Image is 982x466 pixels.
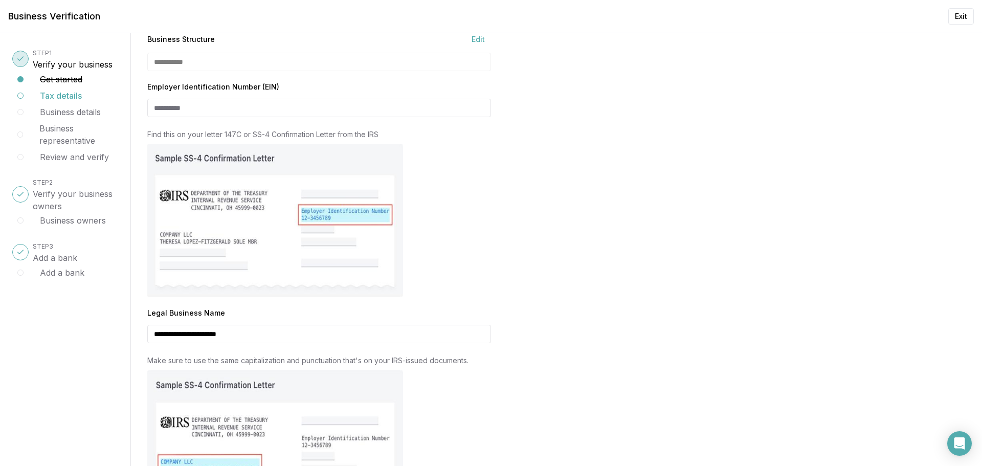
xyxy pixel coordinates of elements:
h1: Business Verification [8,9,100,24]
p: Make sure to use the same capitalization and punctuation that's on your IRS-issued documents. [147,356,491,366]
label: Employer Identification Number (EIN) [147,83,491,91]
button: STEP3Add a bank [33,239,77,264]
h3: Add a bank [33,252,77,264]
button: Business representative [39,122,118,147]
button: Add a bank [40,267,84,279]
button: STEP2Verify your business owners [33,175,118,212]
button: STEP1Verify your business [33,46,113,71]
button: Get started [40,73,82,85]
span: STEP 2 [33,179,53,186]
p: Find this on your letter 147C or SS-4 Confirmation Letter from the IRS [147,129,491,140]
span: STEP 3 [33,242,53,250]
button: Business owners [40,214,106,227]
span: STEP 1 [33,49,52,57]
button: Exit [948,8,974,25]
button: Business details [40,106,101,118]
h3: Verify your business [33,58,113,71]
button: Edit [465,34,491,45]
button: Review and verify [40,151,109,163]
button: Tax details [40,90,82,102]
h3: Verify your business owners [33,188,118,212]
img: SS-4 Confirmation Letter [147,144,403,297]
label: Legal Business Name [147,309,491,317]
label: Business Structure [147,36,215,43]
div: Open Intercom Messenger [947,431,972,456]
